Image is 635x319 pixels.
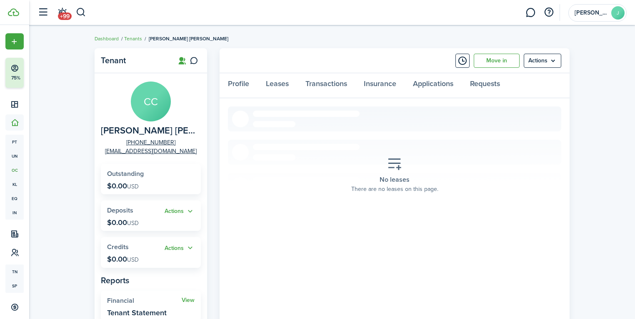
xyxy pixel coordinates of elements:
[165,207,195,216] button: Actions
[107,218,139,227] p: $0.00
[474,54,520,68] a: Move in
[127,255,139,264] span: USD
[5,177,24,191] a: kl
[10,74,21,82] p: 75%
[380,175,410,184] span: No leases
[107,242,129,252] span: Credits
[522,2,538,23] a: Messaging
[101,56,167,65] panel-main-title: Tenant
[107,205,133,215] span: Deposits
[165,207,195,216] button: Open menu
[220,73,257,98] a: Profile
[105,147,197,156] a: [EMAIL_ADDRESS][DOMAIN_NAME]
[107,309,167,317] widget-stats-description: Tenant Statement
[107,255,139,263] p: $0.00
[58,12,72,20] span: +99
[8,8,19,16] img: TenantCloud
[575,10,608,16] span: Jeff
[149,35,228,42] span: [PERSON_NAME] [PERSON_NAME]
[5,279,24,293] a: sp
[405,73,462,98] a: Applications
[5,191,24,205] a: eq
[5,265,24,279] a: tn
[107,182,139,190] p: $0.00
[126,138,175,147] a: [PHONE_NUMBER]
[257,73,297,98] a: Leases
[95,35,119,42] a: Dashboard
[542,5,556,20] button: Open resource center
[107,169,144,178] span: Outstanding
[455,54,470,68] button: Timeline
[524,54,561,68] button: Open menu
[165,243,195,253] button: Open menu
[462,73,508,98] a: Requests
[127,219,139,228] span: USD
[76,5,86,20] button: Search
[524,54,561,68] menu-btn: Actions
[5,58,75,88] button: 75%
[182,297,195,304] a: View
[124,35,142,42] a: Tenants
[5,33,24,49] button: Open menu
[5,163,24,177] a: oc
[107,297,182,304] widget-stats-title: Financial
[5,149,24,163] a: un
[611,6,625,20] avatar-text: J
[355,73,405,98] a: Insurance
[101,274,201,287] panel-main-subtitle: Reports
[5,135,24,149] a: pt
[35,5,51,20] button: Open sidebar
[5,205,24,220] a: in
[131,82,171,121] avatar-text: CC
[351,185,438,193] span: There are no leases on this page.
[165,243,195,253] button: Actions
[101,126,197,136] span: Charette Cox
[127,182,139,191] span: USD
[54,2,70,23] a: Notifications
[297,73,355,98] a: Transactions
